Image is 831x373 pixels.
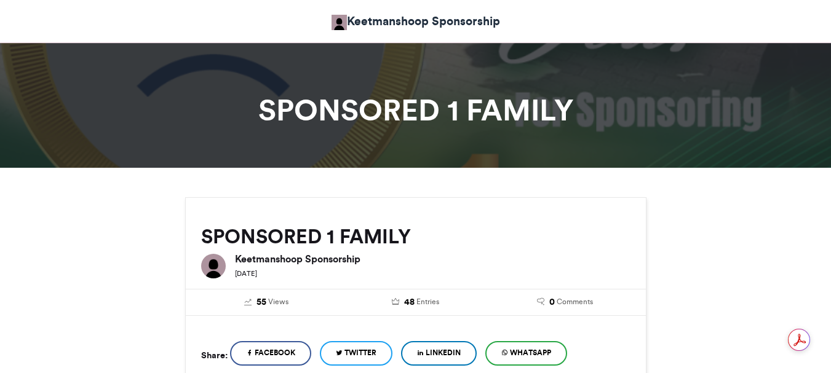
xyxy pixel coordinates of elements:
h6: Keetmanshoop Sponsorship [235,254,630,264]
h1: SPONSORED 1 FAMILY [74,95,757,125]
span: Facebook [255,347,295,358]
img: Keetmanshoop Sponsorship [201,254,226,278]
a: WhatsApp [485,341,567,366]
span: Entries [416,296,439,307]
span: LinkedIn [426,347,461,358]
span: Twitter [344,347,376,358]
a: LinkedIn [401,341,477,366]
iframe: chat widget [779,324,819,361]
span: Views [268,296,288,307]
h2: SPONSORED 1 FAMILY [201,226,630,248]
small: [DATE] [235,269,257,278]
span: WhatsApp [510,347,551,358]
a: Keetmanshoop Sponsorship [332,12,500,30]
span: 0 [549,296,555,309]
img: Keetmanshoop Sponsorship [332,15,347,30]
a: 48 Entries [350,296,481,309]
a: Twitter [320,341,392,366]
span: 55 [256,296,266,309]
a: Facebook [230,341,311,366]
span: Comments [557,296,593,307]
span: 48 [404,296,415,309]
a: 0 Comments [499,296,630,309]
a: 55 Views [201,296,332,309]
h5: Share: [201,347,228,363]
